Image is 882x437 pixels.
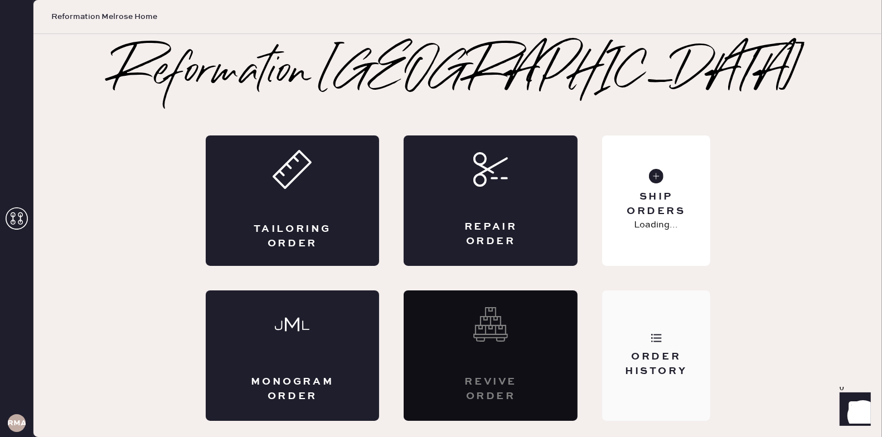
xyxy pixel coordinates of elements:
h3: RMA [8,419,26,427]
iframe: Front Chat [829,387,877,435]
h2: Reformation [GEOGRAPHIC_DATA] [113,51,803,95]
div: Revive order [448,375,533,403]
div: Ship Orders [611,190,701,218]
div: Repair Order [448,220,533,248]
div: Monogram Order [250,375,335,403]
div: Order History [611,350,701,378]
div: Interested? Contact us at care@hemster.co [404,290,578,421]
div: Tailoring Order [250,222,335,250]
p: Loading... [634,219,678,232]
span: Reformation Melrose Home [51,11,157,22]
